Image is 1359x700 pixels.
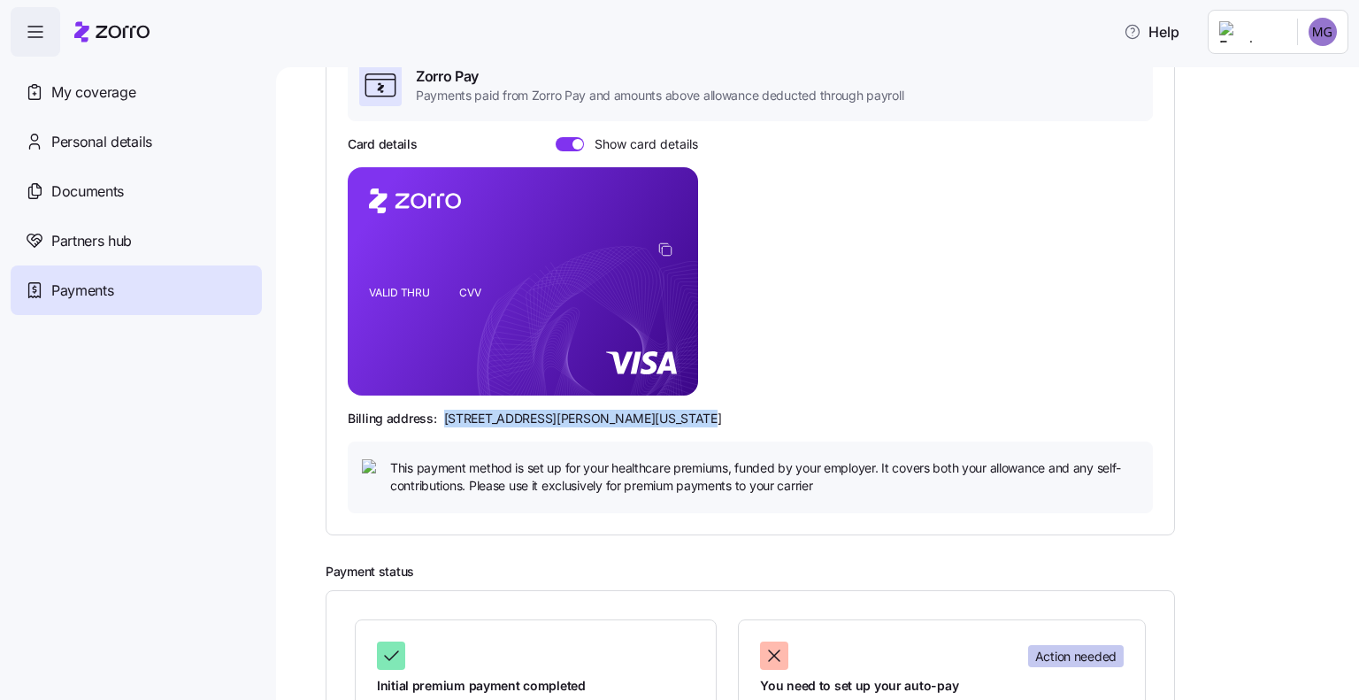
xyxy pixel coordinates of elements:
[1309,18,1337,46] img: 628ab5e5254df80afe2bcdb5b96530fc
[390,459,1139,496] span: This payment method is set up for your healthcare premiums, funded by your employer. It covers bo...
[377,677,695,695] span: Initial premium payment completed
[584,137,698,151] span: Show card details
[348,410,437,427] span: Billing address:
[326,564,1334,581] h2: Payment status
[444,410,722,427] span: [STREET_ADDRESS][PERSON_NAME][US_STATE]
[657,242,673,258] button: copy-to-clipboard
[51,280,113,302] span: Payments
[1124,21,1179,42] span: Help
[51,81,135,104] span: My coverage
[51,181,124,203] span: Documents
[416,65,903,88] span: Zorro Pay
[348,135,418,153] h3: Card details
[760,677,1124,695] span: You need to set up your auto-pay
[51,230,132,252] span: Partners hub
[11,166,262,216] a: Documents
[11,67,262,117] a: My coverage
[1035,648,1117,665] span: Action needed
[362,459,383,481] img: icon bulb
[1219,21,1283,42] img: Employer logo
[459,286,481,299] tspan: CVV
[51,131,152,153] span: Personal details
[369,286,430,299] tspan: VALID THRU
[11,117,262,166] a: Personal details
[416,87,903,104] span: Payments paid from Zorro Pay and amounts above allowance deducted through payroll
[1109,14,1194,50] button: Help
[11,216,262,265] a: Partners hub
[11,265,262,315] a: Payments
